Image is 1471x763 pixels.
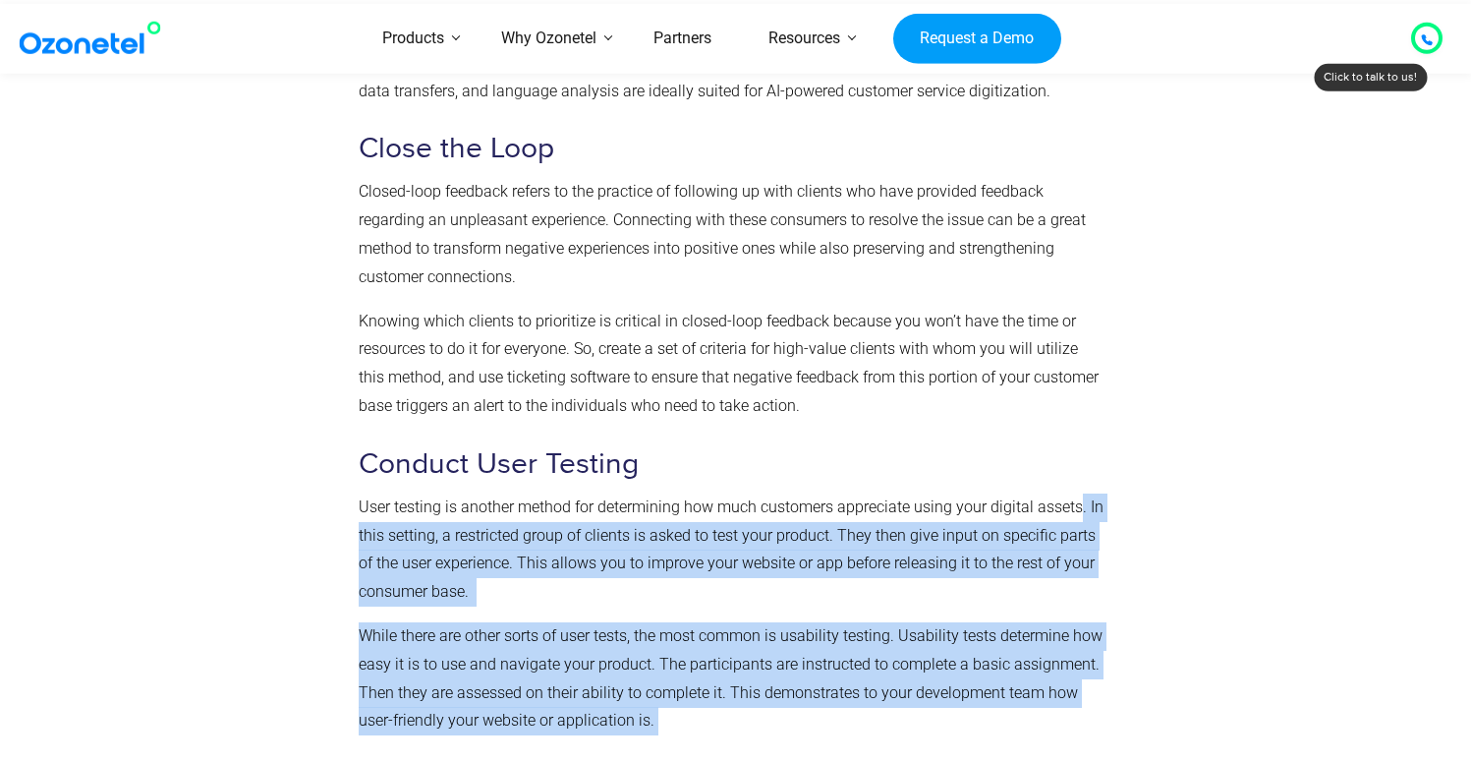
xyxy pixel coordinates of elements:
[359,498,1103,601] span: User testing is another method for determining how much customers appreciate using your digital a...
[359,25,1104,100] span: However, it is critical to use these remedies with prudence. Overuse of AI may result in unantici...
[893,13,1061,64] a: Request a Demo
[359,446,639,482] span: Conduct User Testing
[359,626,1103,730] span: While there are other sorts of user tests, the most common is usability testing. Usability tests ...
[359,182,1086,285] span: Closed-loop feedback refers to the practice of following up with clients who have provided feedba...
[625,4,740,74] a: Partners
[359,131,554,166] span: Close the Loop
[359,312,1099,415] span: Knowing which clients to prioritize is critical in closed-loop feedback because you won’t have th...
[740,4,869,74] a: Resources
[354,4,473,74] a: Products
[473,4,625,74] a: Why Ozonetel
